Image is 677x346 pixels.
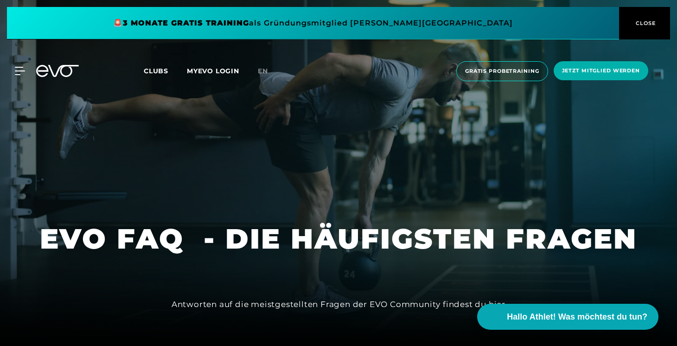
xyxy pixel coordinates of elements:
span: Clubs [144,67,168,75]
a: Clubs [144,66,187,75]
button: CLOSE [619,7,670,39]
a: Gratis Probetraining [453,61,551,81]
span: CLOSE [633,19,656,27]
h1: EVO FAQ - DIE HÄUFIGSTEN FRAGEN [40,221,637,257]
div: Antworten auf die meistgestellten Fragen der EVO Community findest du hier [172,297,505,312]
span: Gratis Probetraining [465,67,539,75]
a: en [258,66,279,77]
span: en [258,67,268,75]
a: Jetzt Mitglied werden [551,61,651,81]
a: MYEVO LOGIN [187,67,239,75]
button: Hallo Athlet! Was möchtest du tun? [477,304,658,330]
span: Jetzt Mitglied werden [562,67,640,75]
span: Hallo Athlet! Was möchtest du tun? [507,311,647,323]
